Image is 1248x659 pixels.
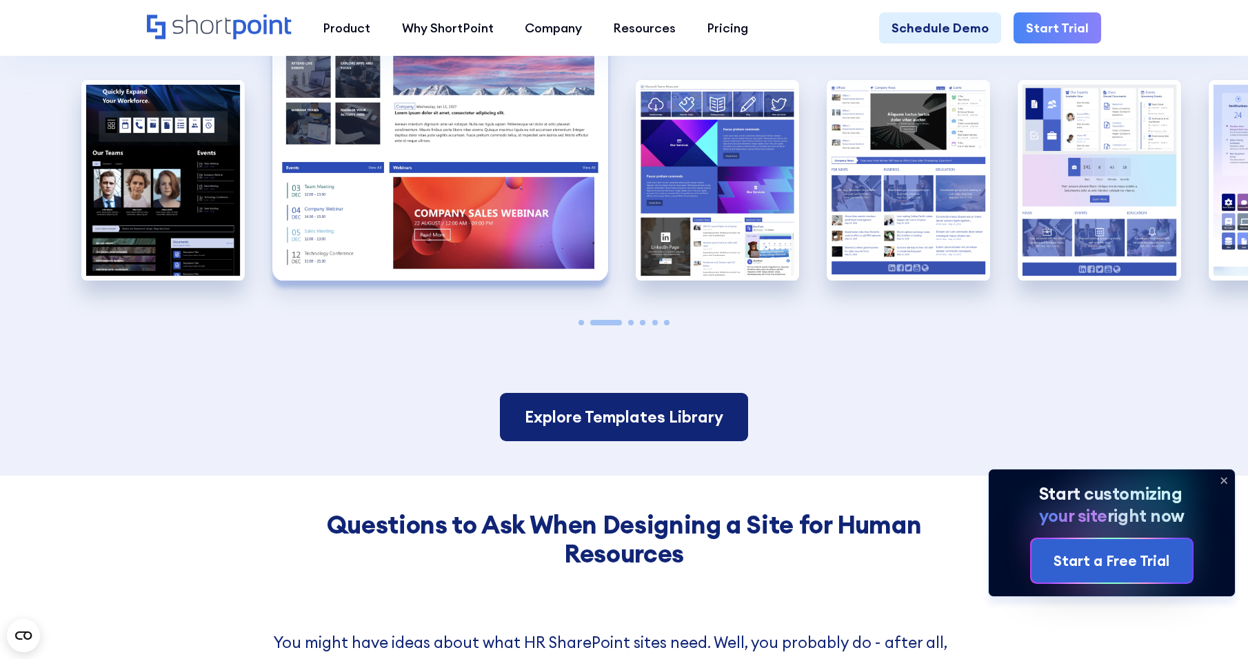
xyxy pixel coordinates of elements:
[509,12,597,43] a: Company
[1179,593,1248,659] iframe: Chat Widget
[827,80,990,281] img: Designing a SharePoint site for HR
[640,320,645,325] span: Go to slide 4
[1031,539,1192,582] a: Start a Free Trial
[327,509,922,569] strong: Questions to Ask When Designing a Site for Human Resources
[636,80,799,281] div: 3 / 6
[525,19,582,37] div: Company
[879,12,1001,43] a: Schedule Demo
[613,19,676,37] div: Resources
[652,320,658,325] span: Go to slide 5
[636,80,799,281] img: SharePoint Template for HR
[628,320,634,325] span: Go to slide 3
[597,12,691,43] a: Resources
[386,12,509,43] a: Why ShortPoint
[590,320,621,325] span: Go to slide 2
[1018,80,1181,281] img: Top SharePoint Templates for 2025
[81,80,245,281] img: HR SharePoint Templates
[578,320,584,325] span: Go to slide 1
[692,12,764,43] a: Pricing
[500,393,748,441] a: Explore Templates Library
[1018,80,1181,281] div: 5 / 6
[81,80,245,281] div: 1 / 6
[147,14,292,41] a: Home
[707,19,748,37] div: Pricing
[323,19,370,37] div: Product
[1014,12,1101,43] a: Start Trial
[664,320,670,325] span: Go to slide 6
[1054,551,1169,572] div: Start a Free Trial
[7,619,40,652] button: Open CMP widget
[827,80,990,281] div: 4 / 6
[402,19,494,37] div: Why ShortPoint
[308,12,386,43] a: Product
